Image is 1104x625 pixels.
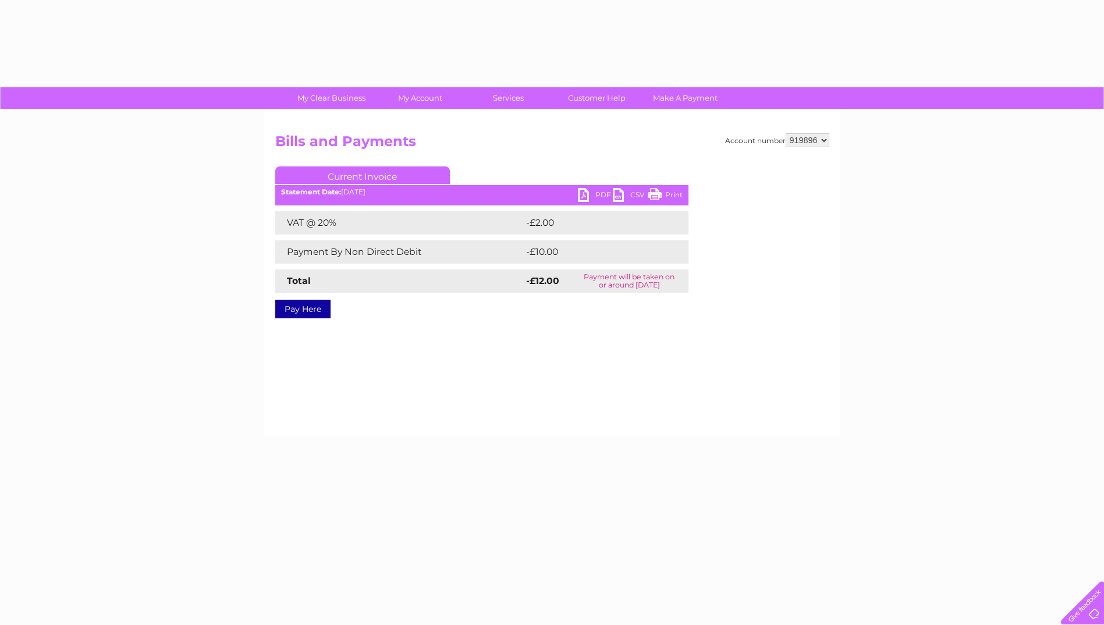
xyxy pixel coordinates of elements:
[372,87,468,109] a: My Account
[526,275,559,286] strong: -£12.00
[275,133,829,155] h2: Bills and Payments
[281,187,341,196] b: Statement Date:
[725,133,829,147] div: Account number
[275,188,688,196] div: [DATE]
[275,240,523,264] td: Payment By Non Direct Debit
[275,300,331,318] a: Pay Here
[275,211,523,235] td: VAT @ 20%
[460,87,556,109] a: Services
[523,240,666,264] td: -£10.00
[637,87,733,109] a: Make A Payment
[570,269,688,293] td: Payment will be taken on or around [DATE]
[578,188,613,205] a: PDF
[287,275,311,286] strong: Total
[549,87,645,109] a: Customer Help
[648,188,683,205] a: Print
[283,87,379,109] a: My Clear Business
[523,211,664,235] td: -£2.00
[275,166,450,184] a: Current Invoice
[613,188,648,205] a: CSV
